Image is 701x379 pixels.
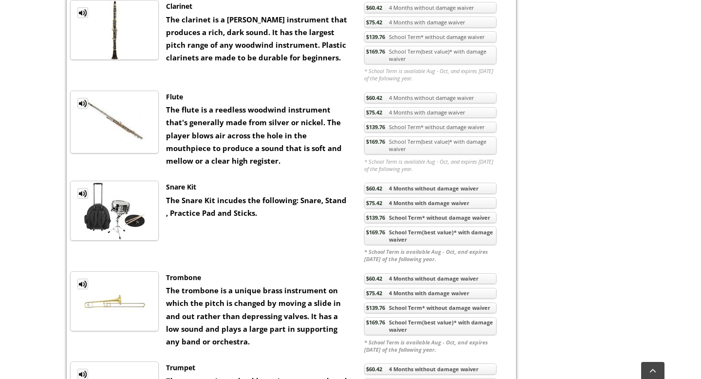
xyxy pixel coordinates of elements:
a: $60.424 Months without damage waiver [364,2,497,13]
em: * School Term is available Aug - Oct, and expires [DATE] of the following year. [364,248,497,263]
strong: The trombone is a unique brass instrument on which the pitch is changed by moving a slide in and ... [166,285,341,346]
a: MP3 Clip [77,7,88,18]
em: * School Term is available Aug - Oct, and expires [DATE] of the following year. [364,339,497,353]
em: * School Term is available Aug - Oct, and expires [DATE] of the following year. [364,67,497,82]
div: Trumpet [166,361,350,374]
a: $139.76School Term* without damage waiver [364,31,497,42]
a: MP3 Clip [77,279,88,289]
span: $169.76 [366,48,385,55]
a: $60.424 Months without damage waiver [364,363,497,375]
span: $75.42 [366,199,382,207]
span: $60.42 [366,365,382,373]
span: $139.76 [366,214,385,221]
a: $139.76School Term* without damage waiver [364,122,497,133]
div: Trombone [166,271,350,284]
span: $75.42 [366,289,382,297]
span: $60.42 [366,4,382,11]
span: $60.42 [366,185,382,192]
span: $169.76 [366,228,385,236]
a: $169.76School Term(best value)* with damage waiver [364,136,497,155]
div: Snare Kit [166,181,350,193]
a: MP3 Clip [77,98,88,109]
strong: The flute is a reedless woodwind instrument that's generally made from silver or nickel. The play... [166,105,342,166]
a: $169.76School Term(best value)* with damage waiver [364,227,497,245]
a: $60.424 Months without damage waiver [364,273,497,284]
strong: The Snare Kit incudes the following: Snare, Stand , Practice Pad and Sticks. [166,195,347,218]
a: $75.424 Months with damage waiver [364,197,497,208]
a: $60.424 Months without damage waiver [364,93,497,104]
span: $75.42 [366,19,382,26]
a: $169.76School Term(best value)* with damage waiver [364,46,497,64]
em: * School Term is available Aug - Oct, and expires [DATE] of the following year. [364,158,497,172]
a: $75.424 Months with damage waiver [364,17,497,28]
a: $139.76School Term* without damage waiver [364,212,497,223]
img: th_1fc34dab4bdaff02a3697e89cb8f30dd_1328556165CLAR.jpg [84,0,145,59]
a: $139.76School Term* without damage waiver [364,303,497,314]
span: $169.76 [366,319,385,326]
span: $139.76 [366,304,385,311]
span: $75.42 [366,109,382,116]
span: $169.76 [366,138,385,145]
a: $75.424 Months with damage waiver [364,107,497,118]
a: $60.424 Months without damage waiver [364,183,497,194]
img: th_1fc34dab4bdaff02a3697e89cb8f30dd_1334255010DKIT.jpg [84,181,145,240]
a: MP3 Clip [77,188,88,199]
strong: The clarinet is a [PERSON_NAME] instrument that produces a rich, dark sound. It has the largest p... [166,15,347,63]
span: $60.42 [366,275,382,282]
div: Flute [166,91,350,103]
img: th_1fc34dab4bdaff02a3697e89cb8f30dd_1334255069TBONE.jpg [84,272,145,331]
span: $60.42 [366,94,382,101]
span: $139.76 [366,123,385,131]
a: $75.424 Months with damage waiver [364,288,497,299]
span: $139.76 [366,33,385,40]
a: $169.76School Term(best value)* with damage waiver [364,317,497,336]
img: th_1fc34dab4bdaff02a3697e89cb8f30dd_1334771667FluteTM.jpg [81,91,148,153]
